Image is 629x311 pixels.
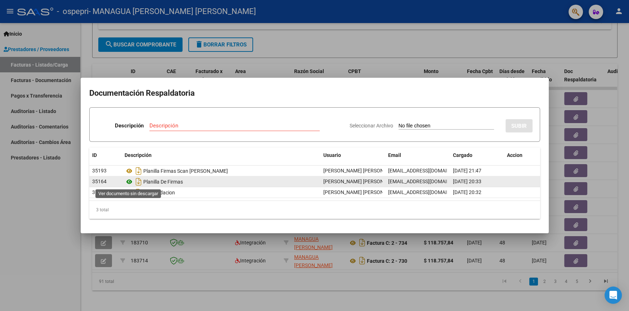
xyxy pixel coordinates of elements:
[453,179,481,184] span: [DATE] 20:33
[506,119,533,132] button: SUBIR
[89,86,540,100] h2: Documentación Respaldatoria
[115,122,144,130] p: Descripción
[89,201,540,219] div: 3 total
[507,152,522,158] span: Accion
[125,187,318,198] div: Preliquidacion
[323,179,427,184] span: [PERSON_NAME] [PERSON_NAME] MANAGUA
[122,148,320,163] datatable-header-cell: Descripción
[388,179,468,184] span: [EMAIL_ADDRESS][DOMAIN_NAME]
[388,168,468,173] span: [EMAIL_ADDRESS][DOMAIN_NAME]
[125,165,318,177] div: Planilla Firmas Scan [PERSON_NAME]
[453,168,481,173] span: [DATE] 21:47
[125,152,152,158] span: Descripción
[320,148,385,163] datatable-header-cell: Usuario
[605,287,622,304] div: Open Intercom Messenger
[92,168,107,173] span: 35193
[89,148,122,163] datatable-header-cell: ID
[323,152,341,158] span: Usuario
[92,189,107,195] span: 35163
[388,189,468,195] span: [EMAIL_ADDRESS][DOMAIN_NAME]
[350,123,393,129] span: Seleccionar Archivo
[453,152,472,158] span: Cargado
[453,189,481,195] span: [DATE] 20:32
[450,148,504,163] datatable-header-cell: Cargado
[511,123,527,129] span: SUBIR
[134,187,143,198] i: Descargar documento
[134,176,143,188] i: Descargar documento
[125,176,318,188] div: Planilla De Firmas
[504,148,540,163] datatable-header-cell: Accion
[92,152,97,158] span: ID
[388,152,401,158] span: Email
[323,168,427,173] span: [PERSON_NAME] [PERSON_NAME] MANAGUA
[92,179,107,184] span: 35164
[385,148,450,163] datatable-header-cell: Email
[134,165,143,177] i: Descargar documento
[323,189,427,195] span: [PERSON_NAME] [PERSON_NAME] MANAGUA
